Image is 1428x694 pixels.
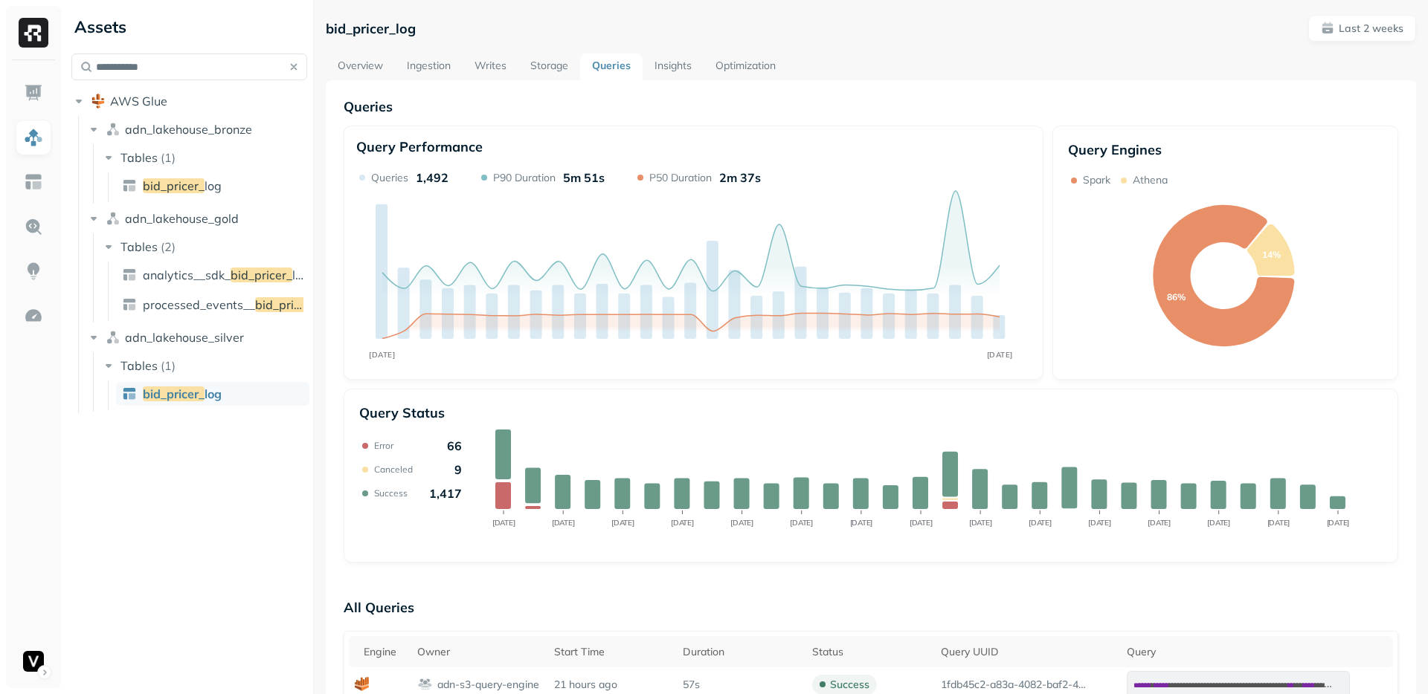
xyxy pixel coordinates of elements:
span: bid_pricer_ [143,178,205,193]
span: log [292,267,309,282]
tspan: [DATE] [790,518,813,528]
img: Dashboard [24,83,43,103]
div: Engine [364,645,405,659]
img: table [122,386,137,401]
img: namespace [106,330,120,345]
p: 1fdb45c2-a83a-4082-baf2-4b2bf7521f36 [941,678,1090,692]
tspan: [DATE] [611,518,634,528]
img: Query Explorer [24,217,43,236]
img: table [122,178,137,193]
p: 57s [683,678,700,692]
span: log [205,178,222,193]
p: success [830,678,869,692]
img: namespace [106,122,120,137]
button: adn_lakehouse_bronze [86,117,308,141]
img: Asset Explorer [24,172,43,192]
img: Ryft [19,18,48,48]
p: 9 [454,462,462,477]
tspan: [DATE] [552,518,575,528]
p: 1,417 [429,486,462,501]
p: Query Engines [1068,141,1383,158]
img: Assets [24,128,43,147]
p: ( 1 ) [161,150,176,165]
p: P50 Duration [649,171,712,185]
span: adn_lakehouse_bronze [125,122,252,137]
p: Query Performance [356,138,483,155]
a: Queries [580,53,643,80]
tspan: [DATE] [671,518,694,528]
div: Query UUID [941,645,1115,659]
p: ( 2 ) [161,239,176,254]
div: Assets [71,15,307,39]
button: AWS Glue [71,89,307,113]
img: Insights [24,262,43,281]
img: Voodoo [23,651,44,672]
a: Insights [643,53,704,80]
p: ( 1 ) [161,358,176,373]
tspan: [DATE] [370,350,396,360]
p: All Queries [344,592,1398,622]
tspan: [DATE] [730,518,753,528]
tspan: [DATE] [1327,518,1350,528]
p: Athena [1133,173,1168,187]
p: adn-s3-query-engine [437,678,539,692]
p: Success [374,487,408,499]
img: table [122,267,137,282]
img: namespace [106,211,120,226]
a: Optimization [704,53,788,80]
tspan: [DATE] [1148,518,1171,528]
text: 86% [1168,291,1186,302]
a: Storage [518,53,580,80]
div: Query [1127,645,1387,659]
span: bid_pricer_ [231,267,292,282]
tspan: [DATE] [492,518,515,528]
tspan: [DATE] [1029,518,1052,528]
tspan: [DATE] [1267,518,1290,528]
button: Tables(1) [101,146,309,169]
span: adn_lakehouse_silver [125,330,244,345]
span: Tables [120,358,158,373]
button: Tables(2) [101,235,309,259]
div: Start Time [554,645,672,659]
button: adn_lakehouse_silver [86,325,308,349]
span: bid_pricer_ [143,386,205,401]
p: Last 2 weeks [1339,22,1403,36]
span: Tables [120,239,158,254]
span: adn_lakehouse_gold [125,211,239,226]
tspan: [DATE] [987,350,1013,360]
button: Tables(1) [101,354,309,377]
p: Canceled [374,464,413,475]
span: processed_events__ [143,297,255,312]
a: Overview [326,53,395,80]
text: 14% [1262,249,1281,260]
tspan: [DATE] [910,518,933,528]
div: Duration [683,645,800,659]
span: AWS Glue [110,94,167,108]
p: bid_pricer_log [326,20,416,37]
span: bid_pricer_ [255,297,317,312]
p: Spark [1083,173,1110,187]
p: Error [374,440,393,451]
p: P90 Duration [493,171,556,185]
button: adn_lakehouse_gold [86,207,308,230]
div: Owner [417,645,542,659]
img: root [91,94,106,108]
img: Optimization [24,306,43,325]
a: bid_pricer_log [116,174,309,198]
a: Ingestion [395,53,463,80]
span: log [205,386,222,401]
tspan: [DATE] [969,518,992,528]
img: workgroup [417,677,433,692]
a: processed_events__bid_pricer_ [116,293,309,317]
tspan: [DATE] [1207,518,1230,528]
a: bid_pricer_log [116,382,309,406]
div: Status [812,645,930,659]
a: Writes [463,53,518,80]
p: 5m 51s [563,170,605,185]
a: analytics__sdk_bid_pricer_log [116,263,309,287]
span: Tables [120,150,158,165]
p: 1,492 [416,170,448,185]
span: analytics__sdk_ [143,267,231,282]
button: Last 2 weeks [1308,15,1416,42]
tspan: [DATE] [849,518,872,528]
